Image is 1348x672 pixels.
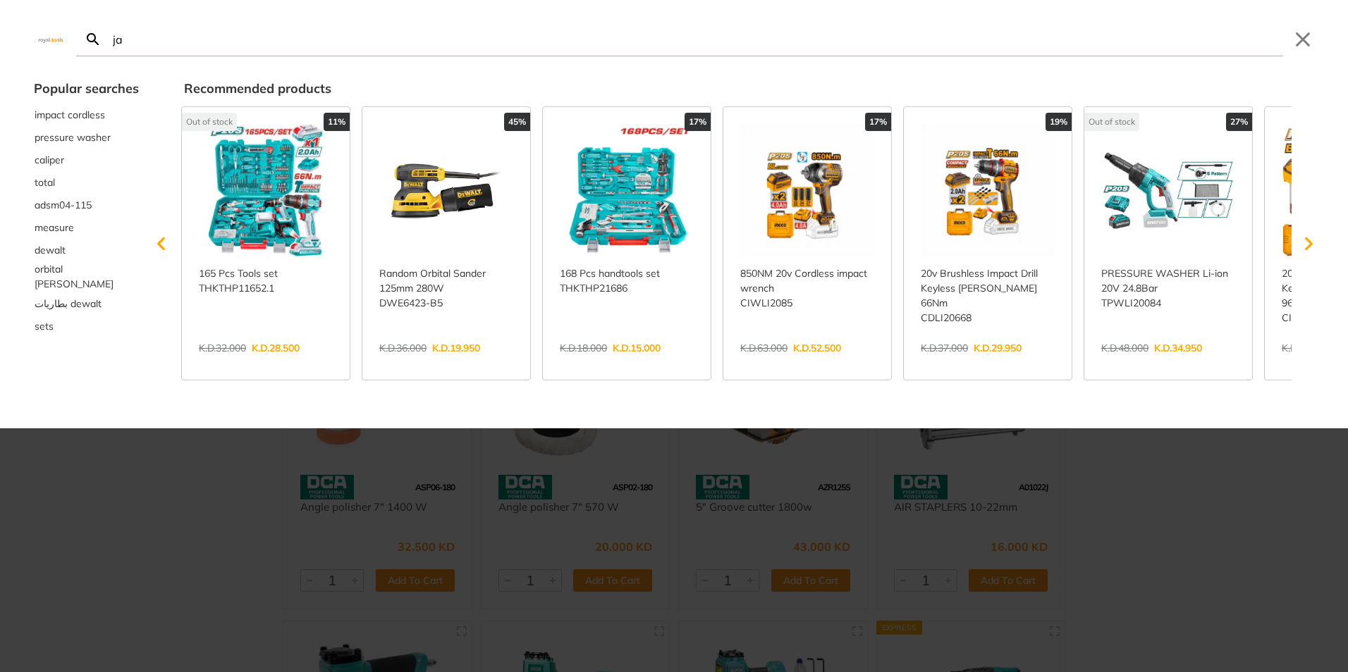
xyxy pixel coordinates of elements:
button: Select suggestion: impact cordless [34,104,139,126]
div: Suggestion: orbital sande [34,261,139,292]
span: adsm04-115 [35,198,92,213]
div: 17% [865,113,891,131]
span: total [35,175,55,190]
button: Select suggestion: caliper [34,149,139,171]
div: Suggestion: impact cordless [34,104,139,126]
div: 27% [1226,113,1252,131]
div: Suggestion: caliper [34,149,139,171]
button: Close [1292,28,1314,51]
div: Out of stock [1084,113,1139,131]
input: Search… [110,23,1283,56]
div: Suggestion: sets [34,315,139,337]
div: Recommended products [184,79,1314,98]
button: Select suggestion: orbital sande [34,261,139,292]
div: 11% [324,113,350,131]
button: Select suggestion: بطاريات dewalt [34,292,139,315]
div: Suggestion: dewalt [34,239,139,261]
button: Select suggestion: adsm04-115 [34,194,139,216]
svg: Search [85,31,102,48]
button: Select suggestion: sets [34,315,139,337]
div: Suggestion: total [34,171,139,194]
span: impact cordless [35,108,105,123]
div: Suggestion: measure [34,216,139,239]
div: Suggestion: adsm04-115 [34,194,139,216]
div: Suggestion: pressure washer [34,126,139,149]
button: Select suggestion: total [34,171,139,194]
div: 17% [685,113,711,131]
span: measure [35,220,74,235]
div: Out of stock [182,113,237,131]
button: Select suggestion: dewalt [34,239,139,261]
span: dewalt [35,243,66,258]
svg: Scroll left [147,230,176,258]
button: Select suggestion: pressure washer [34,126,139,149]
button: Select suggestion: measure [34,216,139,239]
div: Suggestion: بطاريات dewalt [34,292,139,315]
div: Popular searches [34,79,139,98]
span: caliper [35,153,64,168]
div: 45% [504,113,530,131]
span: orbital [PERSON_NAME] [35,262,138,292]
span: بطاريات dewalt [35,297,102,311]
img: Close [34,36,68,42]
span: pressure washer [35,130,111,145]
span: sets [35,319,54,334]
div: 19% [1046,113,1072,131]
svg: Scroll right [1294,230,1323,258]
